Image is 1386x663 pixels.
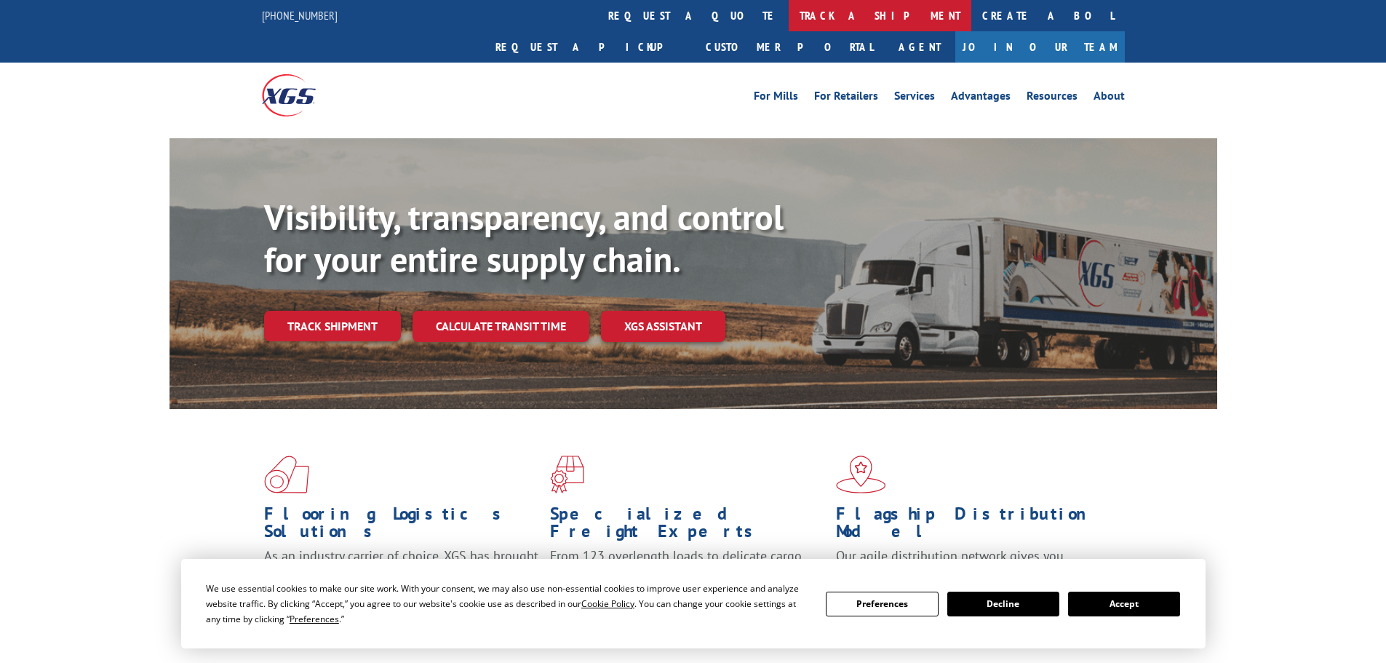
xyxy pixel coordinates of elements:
button: Accept [1068,592,1180,616]
img: xgs-icon-focused-on-flooring-red [550,456,584,493]
h1: Flooring Logistics Solutions [264,505,539,547]
a: XGS ASSISTANT [601,311,725,342]
a: Agent [884,31,955,63]
div: We use essential cookies to make our site work. With your consent, we may also use non-essential ... [206,581,808,627]
span: Our agile distribution network gives you nationwide inventory management on demand. [836,547,1104,581]
a: [PHONE_NUMBER] [262,8,338,23]
button: Preferences [826,592,938,616]
div: Cookie Consent Prompt [181,559,1206,648]
h1: Specialized Freight Experts [550,505,825,547]
a: For Retailers [814,90,878,106]
button: Decline [947,592,1059,616]
h1: Flagship Distribution Model [836,505,1111,547]
a: Services [894,90,935,106]
a: Join Our Team [955,31,1125,63]
span: Preferences [290,613,339,625]
a: Calculate transit time [413,311,589,342]
span: As an industry carrier of choice, XGS has brought innovation and dedication to flooring logistics... [264,547,538,599]
img: xgs-icon-flagship-distribution-model-red [836,456,886,493]
a: Resources [1027,90,1078,106]
a: Customer Portal [695,31,884,63]
a: Track shipment [264,311,401,341]
span: Cookie Policy [581,598,634,610]
p: From 123 overlength loads to delicate cargo, our experienced staff knows the best way to move you... [550,547,825,612]
a: About [1094,90,1125,106]
a: Request a pickup [485,31,695,63]
b: Visibility, transparency, and control for your entire supply chain. [264,194,784,282]
img: xgs-icon-total-supply-chain-intelligence-red [264,456,309,493]
a: For Mills [754,90,798,106]
a: Advantages [951,90,1011,106]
